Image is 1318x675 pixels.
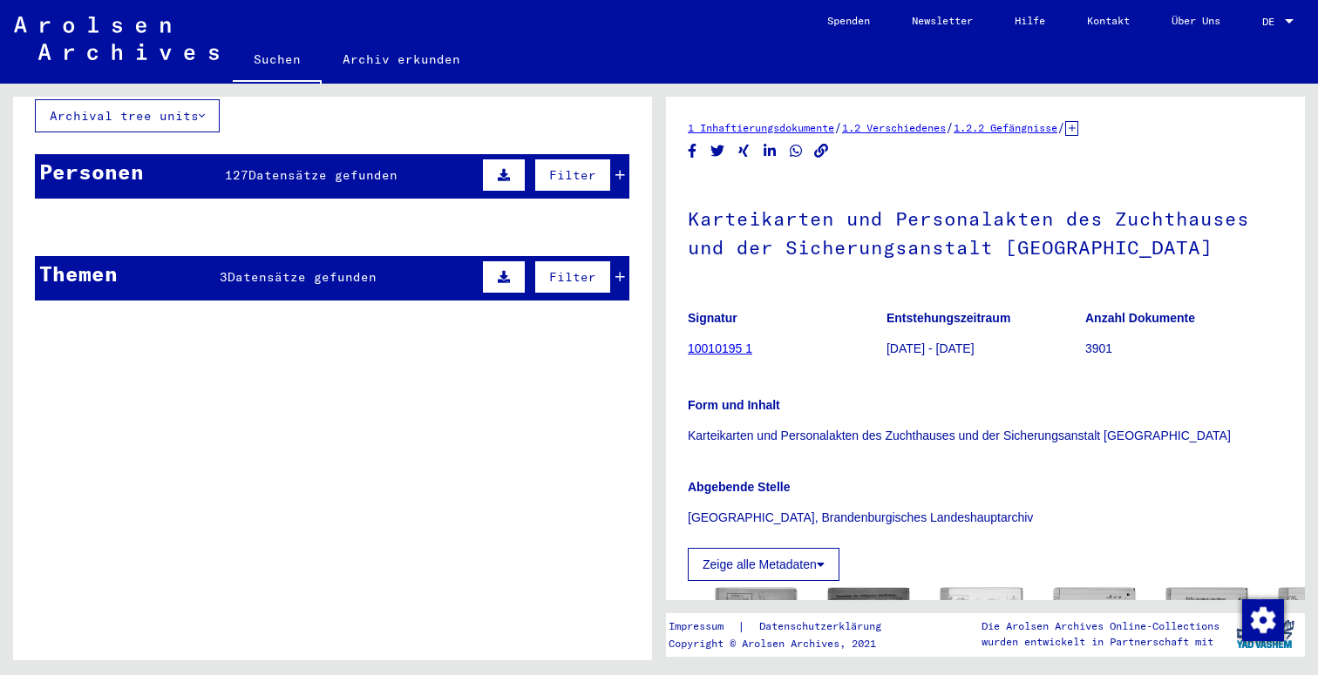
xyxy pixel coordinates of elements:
[688,509,1283,527] p: [GEOGRAPHIC_DATA], Brandenburgisches Landeshauptarchiv
[1233,612,1298,656] img: yv_logo.png
[787,140,805,162] button: Share on WhatsApp
[669,618,902,636] div: |
[709,140,727,162] button: Share on Twitter
[834,119,842,135] span: /
[1057,119,1065,135] span: /
[1085,340,1283,358] p: 3901
[887,311,1010,325] b: Entstehungszeitraum
[982,618,1219,634] p: Die Arolsen Archives Online-Collections
[954,121,1057,134] a: 1.2.2 Gefängnisse
[1085,311,1195,325] b: Anzahl Dokumente
[14,17,219,60] img: Arolsen_neg.svg
[887,340,1084,358] p: [DATE] - [DATE]
[735,140,753,162] button: Share on Xing
[946,119,954,135] span: /
[683,140,702,162] button: Share on Facebook
[534,159,611,192] button: Filter
[1242,599,1284,641] img: Zustimmung ändern
[745,618,902,636] a: Datenschutzerklärung
[688,548,839,581] button: Zeige alle Metadaten
[35,99,220,132] button: Archival tree units
[982,634,1219,650] p: wurden entwickelt in Partnerschaft mit
[812,140,831,162] button: Copy link
[688,179,1283,284] h1: Karteikarten und Personalakten des Zuchthauses und der Sicherungsanstalt [GEOGRAPHIC_DATA]
[688,311,737,325] b: Signatur
[233,38,322,84] a: Suchen
[534,260,611,294] button: Filter
[688,427,1283,445] p: Karteikarten und Personalakten des Zuchthauses und der Sicherungsanstalt [GEOGRAPHIC_DATA]
[669,618,737,636] a: Impressum
[688,341,752,355] a: 10010195 1
[669,636,902,651] p: Copyright © Arolsen Archives, 2021
[248,167,397,183] span: Datensätze gefunden
[688,398,780,412] b: Form und Inhalt
[549,269,596,285] span: Filter
[322,38,481,80] a: Archiv erkunden
[688,121,834,134] a: 1 Inhaftierungsdokumente
[842,121,946,134] a: 1.2 Verschiedenes
[761,140,779,162] button: Share on LinkedIn
[1241,598,1283,640] div: Zustimmung ändern
[549,167,596,183] span: Filter
[688,480,790,494] b: Abgebende Stelle
[39,156,144,187] div: Personen
[225,167,248,183] span: 127
[1262,16,1281,28] span: DE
